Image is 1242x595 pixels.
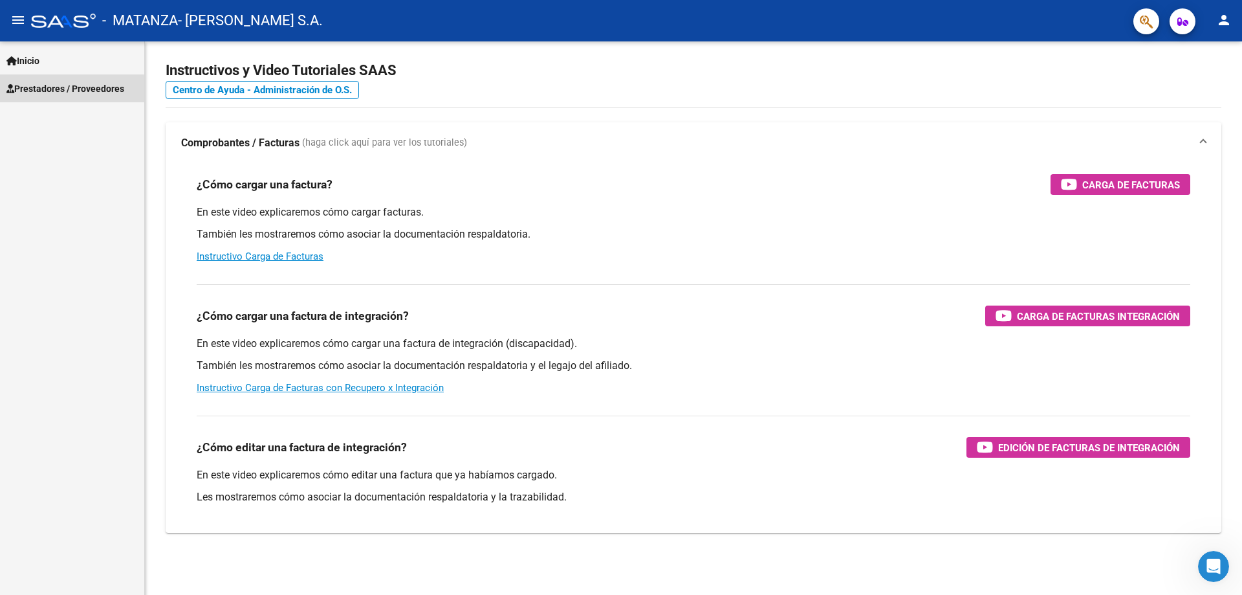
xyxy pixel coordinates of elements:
span: Carga de Facturas [1082,177,1180,193]
button: Edición de Facturas de integración [966,437,1190,458]
a: Instructivo Carga de Facturas [197,251,323,262]
span: Inicio [6,54,39,68]
span: (haga click aquí para ver los tutoriales) [302,136,467,150]
h2: Instructivos y Video Tutoriales SAAS [166,58,1221,83]
h3: ¿Cómo cargar una factura de integración? [197,307,409,325]
iframe: Intercom live chat [1198,551,1229,582]
h3: ¿Cómo editar una factura de integración? [197,438,407,456]
button: Carga de Facturas [1051,174,1190,195]
p: Les mostraremos cómo asociar la documentación respaldatoria y la trazabilidad. [197,490,1190,504]
a: Instructivo Carga de Facturas con Recupero x Integración [197,382,444,394]
mat-icon: person [1216,12,1232,28]
p: En este video explicaremos cómo cargar facturas. [197,205,1190,219]
span: Prestadores / Proveedores [6,82,124,96]
p: También les mostraremos cómo asociar la documentación respaldatoria y el legajo del afiliado. [197,359,1190,373]
div: Comprobantes / Facturas (haga click aquí para ver los tutoriales) [166,164,1221,533]
p: En este video explicaremos cómo cargar una factura de integración (discapacidad). [197,337,1190,351]
span: Carga de Facturas Integración [1017,308,1180,324]
h3: ¿Cómo cargar una factura? [197,175,332,194]
span: Edición de Facturas de integración [998,440,1180,456]
strong: Comprobantes / Facturas [181,136,300,150]
span: - [PERSON_NAME] S.A. [178,6,323,35]
span: - MATANZA [102,6,178,35]
button: Carga de Facturas Integración [985,306,1190,326]
mat-expansion-panel-header: Comprobantes / Facturas (haga click aquí para ver los tutoriales) [166,122,1221,164]
a: Centro de Ayuda - Administración de O.S. [166,81,359,99]
mat-icon: menu [10,12,26,28]
p: También les mostraremos cómo asociar la documentación respaldatoria. [197,227,1190,241]
p: En este video explicaremos cómo editar una factura que ya habíamos cargado. [197,468,1190,482]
